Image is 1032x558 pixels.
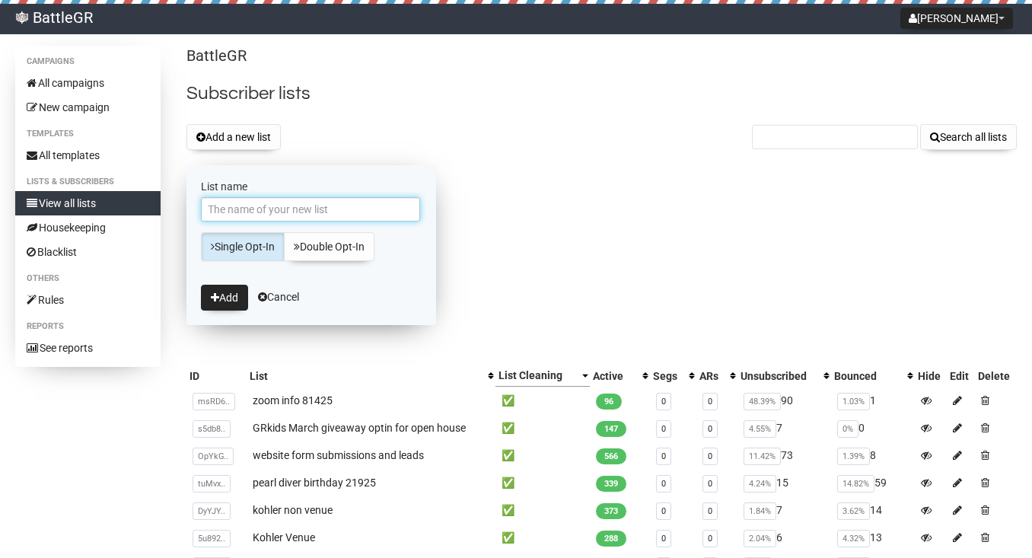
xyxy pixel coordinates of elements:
a: kohler non venue [253,504,333,516]
a: View all lists [15,191,161,215]
span: DyYJY.. [193,502,231,520]
a: Blacklist [15,240,161,264]
span: 3.62% [837,502,870,520]
td: 7 [737,496,831,524]
li: Reports [15,317,161,336]
a: 0 [708,506,712,516]
div: List Cleaning [498,368,575,383]
a: 0 [708,397,712,407]
a: See reports [15,336,161,360]
td: 14 [831,496,915,524]
a: All campaigns [15,71,161,95]
span: 2.04% [744,530,776,547]
td: ✅ [495,414,590,442]
span: 4.32% [837,530,870,547]
span: msRD6.. [193,393,235,410]
td: 13 [831,524,915,551]
img: 48.png [15,11,29,24]
th: Edit: No sort applied, sorting is disabled [947,365,974,387]
div: Edit [950,368,971,384]
span: OpYkG.. [193,448,234,465]
span: 48.39% [744,393,781,410]
span: s5db8.. [193,420,231,438]
button: Add a new list [186,124,281,150]
span: 1.03% [837,393,870,410]
a: Double Opt-In [284,232,374,261]
div: Unsubscribed [741,368,816,384]
span: 373 [596,503,626,519]
div: Bounced [834,368,900,384]
th: List: No sort applied, activate to apply an ascending sort [247,365,495,387]
span: 11.42% [744,448,781,465]
td: 0 [831,414,915,442]
a: zoom info 81425 [253,394,333,407]
a: Rules [15,288,161,312]
a: 0 [708,534,712,544]
td: ✅ [495,442,590,469]
div: ID [190,368,244,384]
th: ARs: No sort applied, activate to apply an ascending sort [696,365,737,387]
a: Single Opt-In [201,232,285,261]
div: Active [593,368,634,384]
a: All templates [15,143,161,167]
div: Delete [978,368,1014,384]
span: 566 [596,448,626,464]
a: GRkids March giveaway optin for open house [253,422,466,434]
td: 8 [831,442,915,469]
a: 0 [708,424,712,434]
span: 14.82% [837,475,874,493]
span: 1.39% [837,448,870,465]
button: [PERSON_NAME] [900,8,1013,29]
a: 0 [708,479,712,489]
li: Campaigns [15,53,161,71]
a: Cancel [258,291,299,303]
a: pearl diver birthday 21925 [253,477,376,489]
td: 73 [737,442,831,469]
a: 0 [661,397,666,407]
td: ✅ [495,387,590,415]
th: Bounced: No sort applied, activate to apply an ascending sort [831,365,915,387]
td: 6 [737,524,831,551]
div: Hide [918,368,944,384]
td: ✅ [495,524,590,551]
a: website form submissions and leads [253,449,424,461]
a: 0 [661,424,666,434]
td: 59 [831,469,915,496]
th: List Cleaning: Descending sort applied, activate to remove the sort [495,365,590,387]
a: Kohler Venue [253,531,315,544]
a: 0 [661,534,666,544]
th: Active: No sort applied, activate to apply an ascending sort [590,365,649,387]
span: 288 [596,531,626,547]
label: List name [201,180,422,193]
a: 0 [708,451,712,461]
span: 0% [837,420,858,438]
span: tuMvx.. [193,475,231,493]
td: ✅ [495,469,590,496]
li: Templates [15,125,161,143]
button: Search all lists [920,124,1017,150]
td: 15 [737,469,831,496]
th: Unsubscribed: No sort applied, activate to apply an ascending sort [737,365,831,387]
div: ARs [699,368,722,384]
th: Segs: No sort applied, activate to apply an ascending sort [650,365,697,387]
div: List [250,368,480,384]
a: 0 [661,451,666,461]
td: 1 [831,387,915,415]
li: Others [15,269,161,288]
th: Hide: No sort applied, sorting is disabled [915,365,947,387]
input: The name of your new list [201,197,420,222]
td: 7 [737,414,831,442]
a: Housekeeping [15,215,161,240]
a: 0 [661,506,666,516]
a: 0 [661,479,666,489]
span: 339 [596,476,626,492]
span: 4.55% [744,420,776,438]
th: ID: No sort applied, sorting is disabled [186,365,247,387]
th: Delete: No sort applied, sorting is disabled [975,365,1017,387]
td: 90 [737,387,831,415]
span: 1.84% [744,502,776,520]
li: Lists & subscribers [15,173,161,191]
span: 4.24% [744,475,776,493]
div: Segs [653,368,682,384]
span: 96 [596,394,622,410]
